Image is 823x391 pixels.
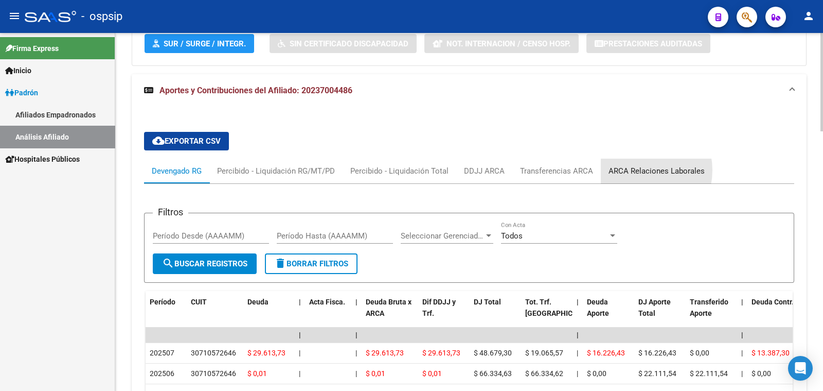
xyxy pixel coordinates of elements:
[501,231,523,241] span: Todos
[741,369,743,378] span: |
[747,291,799,336] datatable-header-cell: Deuda Contr.
[132,74,807,107] mat-expansion-panel-header: Aportes y Contribuciones del Afiliado: 20237004486
[638,298,671,318] span: DJ Aporte Total
[159,86,352,95] span: Aportes y Contribuciones del Afiliado: 20237004486
[355,349,357,357] span: |
[247,349,285,357] span: $ 29.613,73
[153,205,188,219] h3: Filtros
[474,369,512,378] span: $ 66.334,63
[424,34,579,53] button: Not. Internacion / Censo Hosp.
[474,349,512,357] span: $ 48.679,30
[525,369,563,378] span: $ 66.334,62
[587,369,606,378] span: $ 0,00
[355,331,357,339] span: |
[8,10,21,22] mat-icon: menu
[162,259,247,268] span: Buscar Registros
[247,369,267,378] span: $ 0,01
[577,369,578,378] span: |
[577,298,579,306] span: |
[355,298,357,306] span: |
[153,253,257,274] button: Buscar Registros
[299,349,300,357] span: |
[5,154,80,165] span: Hospitales Públicos
[299,298,301,306] span: |
[350,165,449,177] div: Percibido - Liquidación Total
[243,291,295,336] datatable-header-cell: Deuda
[401,231,484,241] span: Seleccionar Gerenciador
[422,298,456,318] span: Dif DDJJ y Trf.
[355,369,357,378] span: |
[752,349,790,357] span: $ 13.387,30
[274,259,348,268] span: Borrar Filtros
[690,349,709,357] span: $ 0,00
[521,291,572,336] datatable-header-cell: Tot. Trf. Bruto
[603,39,702,48] span: Prestaciones Auditadas
[366,349,404,357] span: $ 29.613,73
[474,298,501,306] span: DJ Total
[362,291,418,336] datatable-header-cell: Deuda Bruta x ARCA
[418,291,470,336] datatable-header-cell: Dif DDJJ y Trf.
[741,349,743,357] span: |
[305,291,351,336] datatable-header-cell: Acta Fisca.
[146,291,187,336] datatable-header-cell: Período
[741,298,743,306] span: |
[802,10,815,22] mat-icon: person
[187,291,243,336] datatable-header-cell: CUIT
[586,34,710,53] button: Prestaciones Auditadas
[577,331,579,339] span: |
[152,137,221,146] span: Exportar CSV
[81,5,122,28] span: - ospsip
[690,369,728,378] span: $ 22.111,54
[164,39,246,48] span: SUR / SURGE / INTEGR.
[152,165,202,177] div: Devengado RG
[299,369,300,378] span: |
[247,298,269,306] span: Deuda
[446,39,570,48] span: Not. Internacion / Censo Hosp.
[152,134,165,147] mat-icon: cloud_download
[5,43,59,54] span: Firma Express
[690,298,728,318] span: Transferido Aporte
[270,34,417,53] button: Sin Certificado Discapacidad
[265,253,357,274] button: Borrar Filtros
[145,34,254,53] button: SUR / SURGE / INTEGR.
[150,298,175,306] span: Período
[587,298,609,318] span: Deuda Aporte
[470,291,521,336] datatable-header-cell: DJ Total
[525,298,595,318] span: Tot. Trf. [GEOGRAPHIC_DATA]
[638,369,676,378] span: $ 22.111,54
[525,349,563,357] span: $ 19.065,57
[572,291,583,336] datatable-header-cell: |
[144,132,229,150] button: Exportar CSV
[5,65,31,76] span: Inicio
[752,298,794,306] span: Deuda Contr.
[741,331,743,339] span: |
[191,347,236,359] div: 30710572646
[295,291,305,336] datatable-header-cell: |
[634,291,686,336] datatable-header-cell: DJ Aporte Total
[464,165,505,177] div: DDJJ ARCA
[788,356,813,381] div: Open Intercom Messenger
[299,331,301,339] span: |
[366,369,385,378] span: $ 0,01
[752,369,771,378] span: $ 0,00
[150,369,174,378] span: 202506
[191,298,207,306] span: CUIT
[217,165,335,177] div: Percibido - Liquidación RG/MT/PD
[583,291,634,336] datatable-header-cell: Deuda Aporte
[351,291,362,336] datatable-header-cell: |
[162,257,174,269] mat-icon: search
[737,291,747,336] datatable-header-cell: |
[577,349,578,357] span: |
[309,298,345,306] span: Acta Fisca.
[150,349,174,357] span: 202507
[5,87,38,98] span: Padrón
[366,298,411,318] span: Deuda Bruta x ARCA
[422,349,460,357] span: $ 29.613,73
[191,368,236,380] div: 30710572646
[686,291,737,336] datatable-header-cell: Transferido Aporte
[520,165,593,177] div: Transferencias ARCA
[290,39,408,48] span: Sin Certificado Discapacidad
[422,369,442,378] span: $ 0,01
[638,349,676,357] span: $ 16.226,43
[587,349,625,357] span: $ 16.226,43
